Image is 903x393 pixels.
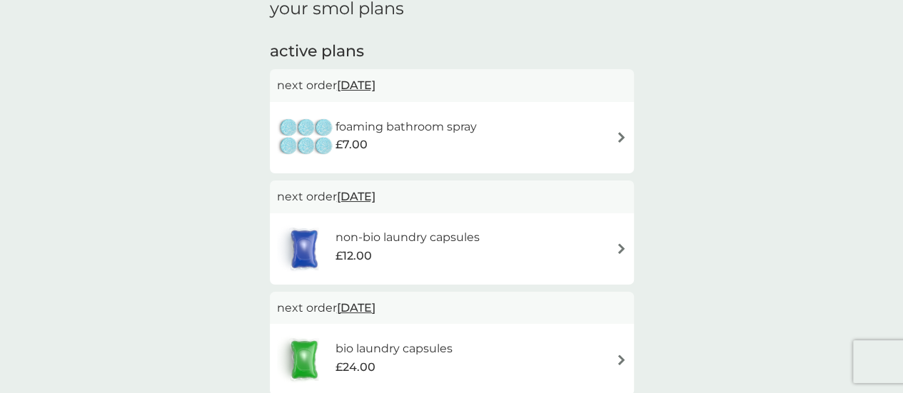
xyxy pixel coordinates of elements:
p: next order [277,299,627,317]
h6: non-bio laundry capsules [335,228,479,247]
span: £12.00 [335,247,371,265]
p: next order [277,76,627,95]
img: bio laundry capsules [277,335,331,384]
img: foaming bathroom spray [277,113,336,163]
span: [DATE] [337,71,375,99]
span: £24.00 [335,358,375,377]
img: non-bio laundry capsules [277,224,331,274]
img: arrow right [616,354,627,365]
img: arrow right [616,132,627,143]
h6: bio laundry capsules [335,340,452,358]
img: arrow right [616,243,627,254]
span: [DATE] [337,294,375,322]
h6: foaming bathroom spray [336,118,477,136]
span: £7.00 [336,136,368,154]
p: next order [277,188,627,206]
span: [DATE] [337,183,375,210]
h2: active plans [270,41,634,63]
